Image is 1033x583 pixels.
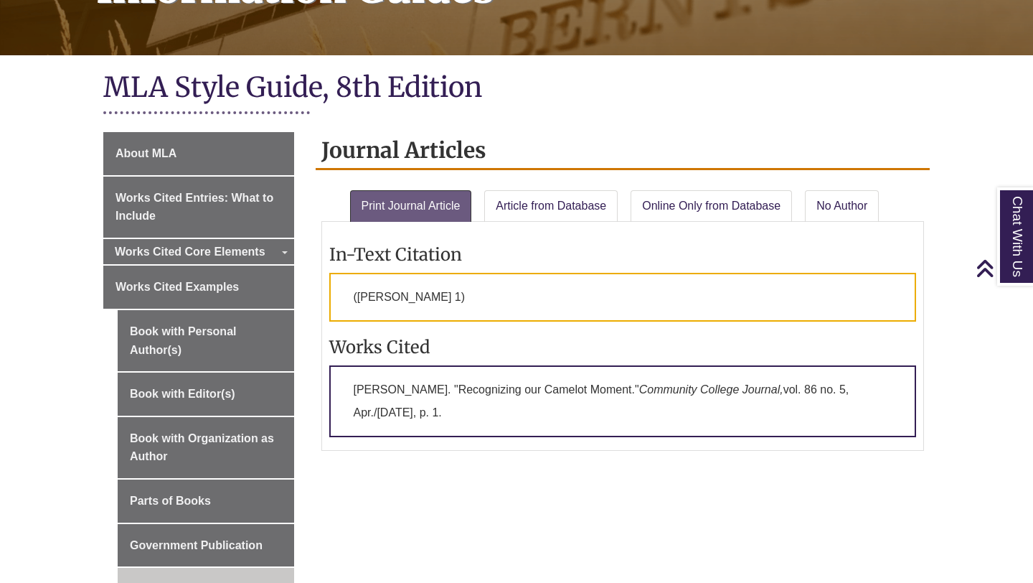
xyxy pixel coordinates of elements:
em: Community College Journal, [639,383,783,396]
a: Article from Database [484,190,618,222]
h3: In-Text Citation [329,243,917,266]
a: Online Only from Database [631,190,792,222]
a: Back to Top [976,258,1029,278]
a: Book with Editor(s) [118,373,294,416]
a: Works Cited Core Elements [103,239,294,265]
a: Works Cited Examples [103,266,294,309]
h2: Journal Articles [316,132,930,170]
a: Print Journal Article [350,190,472,222]
span: Works Cited Entries: What to Include [115,192,273,223]
p: [PERSON_NAME]. "Recognizing our Camelot Moment." vol. 86 no. 5, Apr./[DATE], p. 1. [329,365,917,437]
a: Works Cited Entries: What to Include [103,177,294,238]
span: Works Cited Core Elements [115,246,265,258]
a: No Author [805,190,879,222]
a: About MLA [103,132,294,175]
span: About MLA [115,147,176,159]
a: Parts of Books [118,480,294,523]
a: Book with Organization as Author [118,417,294,478]
a: Government Publication [118,524,294,567]
h3: Works Cited [329,336,917,358]
span: Works Cited Examples [115,281,239,293]
a: Book with Personal Author(s) [118,310,294,371]
p: ([PERSON_NAME] 1) [329,273,917,322]
h1: MLA Style Guide, 8th Edition [103,70,930,108]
